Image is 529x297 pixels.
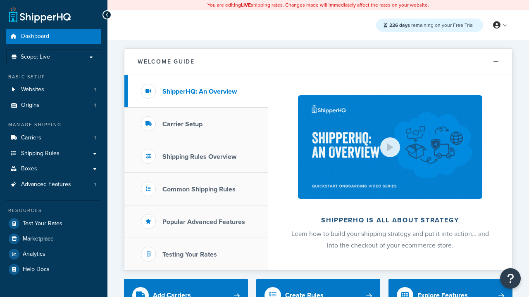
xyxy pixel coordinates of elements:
[6,82,101,97] li: Websites
[21,54,50,61] span: Scope: Live
[6,247,101,262] a: Analytics
[23,236,54,243] span: Marketplace
[94,134,96,141] span: 1
[23,251,45,258] span: Analytics
[290,217,490,224] h2: ShipperHQ is all about strategy
[23,220,62,227] span: Test Your Rates
[23,266,50,273] span: Help Docs
[6,177,101,192] a: Advanced Features1
[389,21,474,29] span: remaining on your Free Trial
[6,130,101,146] a: Carriers1
[162,186,236,193] h3: Common Shipping Rules
[21,33,49,40] span: Dashboard
[6,73,101,80] div: Basic Setup
[6,82,101,97] a: Websites1
[6,231,101,246] a: Marketplace
[291,229,489,250] span: Learn how to build your shipping strategy and put it into action… and into the checkout of your e...
[21,102,40,109] span: Origins
[6,177,101,192] li: Advanced Features
[162,251,217,258] h3: Testing Your Rates
[138,59,195,65] h2: Welcome Guide
[21,134,41,141] span: Carriers
[21,165,37,172] span: Boxes
[6,130,101,146] li: Carriers
[6,207,101,214] div: Resources
[162,153,236,160] h3: Shipping Rules Overview
[6,146,101,161] a: Shipping Rules
[94,181,96,188] span: 1
[21,86,44,93] span: Websites
[389,21,410,29] strong: 226 days
[162,88,237,95] h3: ShipperHQ: An Overview
[6,161,101,177] a: Boxes
[241,1,251,9] b: LIVE
[298,95,482,199] img: ShipperHQ is all about strategy
[6,29,101,44] a: Dashboard
[162,218,245,226] h3: Popular Advanced Features
[6,121,101,128] div: Manage Shipping
[6,262,101,277] a: Help Docs
[6,98,101,113] a: Origins1
[6,216,101,231] a: Test Your Rates
[124,49,512,75] button: Welcome Guide
[21,150,60,157] span: Shipping Rules
[21,181,71,188] span: Advanced Features
[6,98,101,113] li: Origins
[162,120,203,128] h3: Carrier Setup
[94,102,96,109] span: 1
[500,268,521,289] button: Open Resource Center
[94,86,96,93] span: 1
